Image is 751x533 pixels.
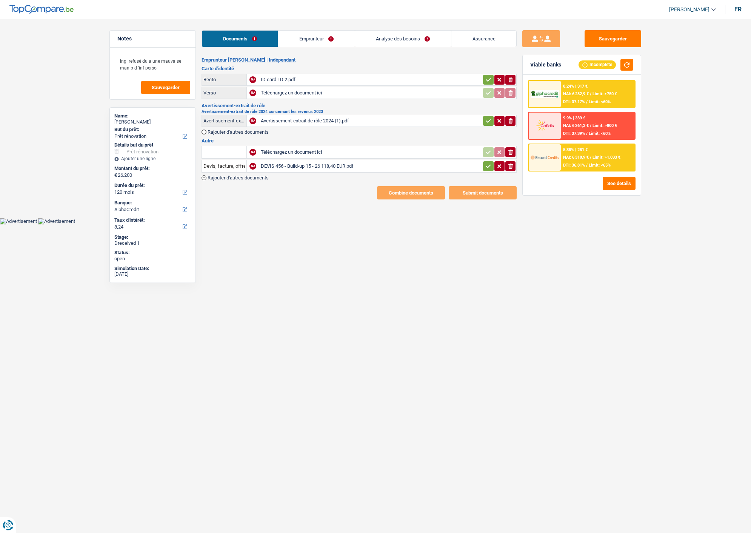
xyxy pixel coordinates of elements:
[592,155,620,160] span: Limit: >1.033 €
[114,271,191,277] div: [DATE]
[114,182,189,188] label: Durée du prêt:
[589,163,611,168] span: Limit: <65%
[589,99,611,104] span: Limit: <60%
[586,131,588,136] span: /
[114,119,191,125] div: [PERSON_NAME]
[114,142,191,148] div: Détails but du prêt
[261,74,480,85] div: ID card LD 2.pdf
[563,123,589,128] span: NAI: 6 261,3 €
[114,165,189,171] label: Montant du prêt:
[261,161,480,172] div: DEVIS 456 - Build-up 15 - 26 118,40 EUR.pdf
[203,77,245,82] div: Recto
[202,130,269,134] button: Rajouter d'autres documents
[734,6,742,13] div: fr
[114,250,191,256] div: Status:
[249,90,256,96] div: NA
[114,127,189,133] label: But du prêt:
[203,90,245,96] div: Verso
[563,155,589,160] span: NAI: 6 318,9 €
[202,175,269,180] button: Rajouter d'autres documents
[114,200,189,206] label: Banque:
[586,163,588,168] span: /
[355,31,451,47] a: Analyse des besoins
[114,240,191,246] div: Dreceived 1
[590,155,591,160] span: /
[249,76,256,83] div: NA
[592,91,617,96] span: Limit: >750 €
[202,66,517,71] h3: Carte d'identité
[663,3,716,16] a: [PERSON_NAME]
[563,91,589,96] span: NAI: 6 282,9 €
[531,150,559,164] img: Record Credits
[117,36,188,42] h5: Notes
[114,113,191,119] div: Name:
[592,123,617,128] span: Limit: >800 €
[141,81,190,94] button: Sauvegarder
[114,172,117,178] span: €
[114,156,191,161] div: Ajouter une ligne
[249,163,256,170] div: NA
[202,103,517,108] h3: Avertissement-extrait de rôle
[563,163,585,168] span: DTI: 36.81%
[451,31,516,47] a: Assurance
[208,130,269,134] span: Rajouter d'autres documents
[449,186,517,199] button: Submit documents
[563,116,585,121] div: 9.9% | 339 €
[589,131,611,136] span: Limit: <60%
[603,177,636,190] button: See details
[261,115,480,127] div: Avertissement-extrait de rôle 2024 (1).pdf
[531,119,559,133] img: Cofidis
[208,175,269,180] span: Rajouter d'autres documents
[669,6,709,13] span: [PERSON_NAME]
[586,99,588,104] span: /
[202,57,517,63] h2: Emprunteur [PERSON_NAME] | Indépendant
[563,131,585,136] span: DTI: 37.39%
[563,147,588,152] div: 5.38% | 281 €
[585,30,641,47] button: Sauvegarder
[249,117,256,124] div: NA
[38,218,75,224] img: Advertisement
[530,62,561,68] div: Viable banks
[114,234,191,240] div: Stage:
[114,266,191,272] div: Simulation Date:
[563,84,588,89] div: 8.24% | 317 €
[202,138,517,143] h3: Autre
[249,149,256,156] div: NA
[590,91,591,96] span: /
[202,110,517,114] h2: Avertissement-extrait de rôle 2024 concernant les revenus 2023
[152,85,180,90] span: Sauvegarder
[9,5,74,14] img: TopCompare Logo
[563,99,585,104] span: DTI: 37.17%
[579,60,616,69] div: Incomplete
[531,90,559,99] img: AlphaCredit
[278,31,354,47] a: Emprunteur
[590,123,591,128] span: /
[114,217,189,223] label: Taux d'intérêt:
[202,31,278,47] a: Documents
[377,186,445,199] button: Combine documents
[114,256,191,262] div: open
[203,118,245,124] div: Avertissement-extrait de rôle 2024 concernant les revenus 2023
